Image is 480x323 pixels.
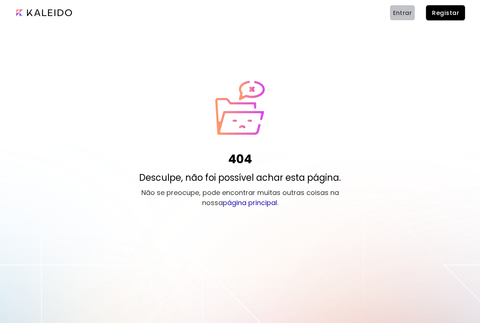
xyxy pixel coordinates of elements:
p: Desculpe, não foi possível achar esta página. [139,171,341,185]
button: Registar [426,5,465,20]
a: página principal [223,198,277,207]
p: Não se preocupe, pode encontrar muitas outras coisas na nossa . [120,188,360,208]
a: Entrar [390,5,415,20]
span: Entrar [393,9,412,17]
h1: 404 [228,150,252,168]
span: Registar [432,9,459,17]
